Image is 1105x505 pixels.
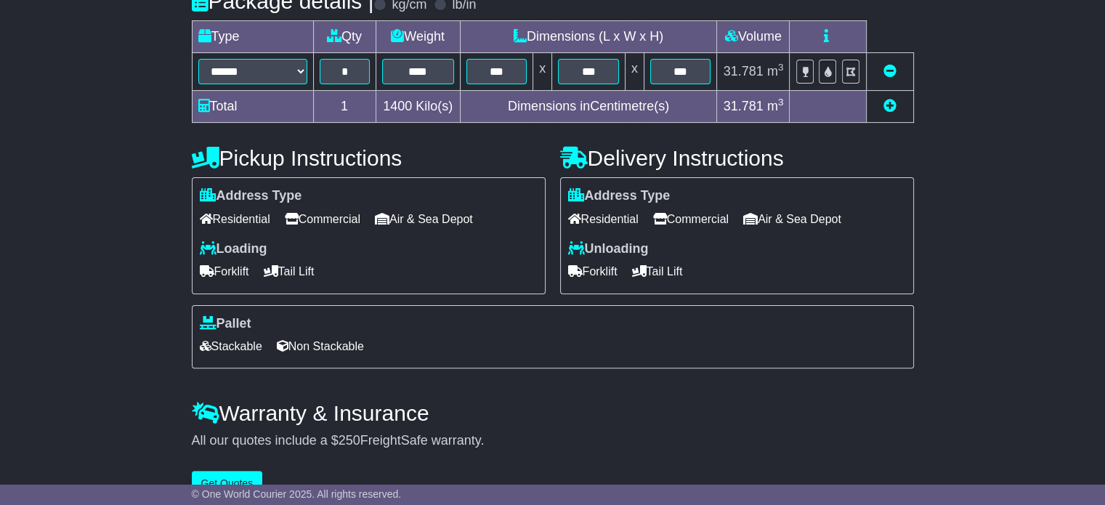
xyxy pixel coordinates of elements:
td: Weight [376,21,460,53]
td: Volume [717,21,790,53]
td: Qty [313,21,376,53]
div: All our quotes include a $ FreightSafe warranty. [192,433,914,449]
label: Unloading [568,241,649,257]
td: x [625,53,644,91]
h4: Pickup Instructions [192,146,546,170]
span: © One World Courier 2025. All rights reserved. [192,488,402,500]
span: 31.781 [724,99,764,113]
span: Air & Sea Depot [743,208,841,230]
span: Forklift [200,260,249,283]
label: Loading [200,241,267,257]
span: 31.781 [724,64,764,78]
label: Address Type [200,188,302,204]
a: Remove this item [883,64,896,78]
td: 1 [313,91,376,123]
td: Dimensions in Centimetre(s) [460,91,717,123]
sup: 3 [778,97,784,108]
span: Commercial [653,208,729,230]
span: Tail Lift [264,260,315,283]
h4: Warranty & Insurance [192,401,914,425]
label: Address Type [568,188,671,204]
td: Dimensions (L x W x H) [460,21,717,53]
sup: 3 [778,62,784,73]
span: Air & Sea Depot [375,208,473,230]
label: Pallet [200,316,251,332]
span: m [767,99,784,113]
button: Get Quotes [192,471,263,496]
td: Kilo(s) [376,91,460,123]
td: x [533,53,552,91]
span: Tail Lift [632,260,683,283]
span: m [767,64,784,78]
td: Type [192,21,313,53]
span: Non Stackable [277,335,364,357]
span: Commercial [285,208,360,230]
h4: Delivery Instructions [560,146,914,170]
span: Residential [568,208,639,230]
span: 250 [339,433,360,448]
span: Stackable [200,335,262,357]
span: Residential [200,208,270,230]
span: 1400 [383,99,412,113]
a: Add new item [883,99,896,113]
span: Forklift [568,260,618,283]
td: Total [192,91,313,123]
